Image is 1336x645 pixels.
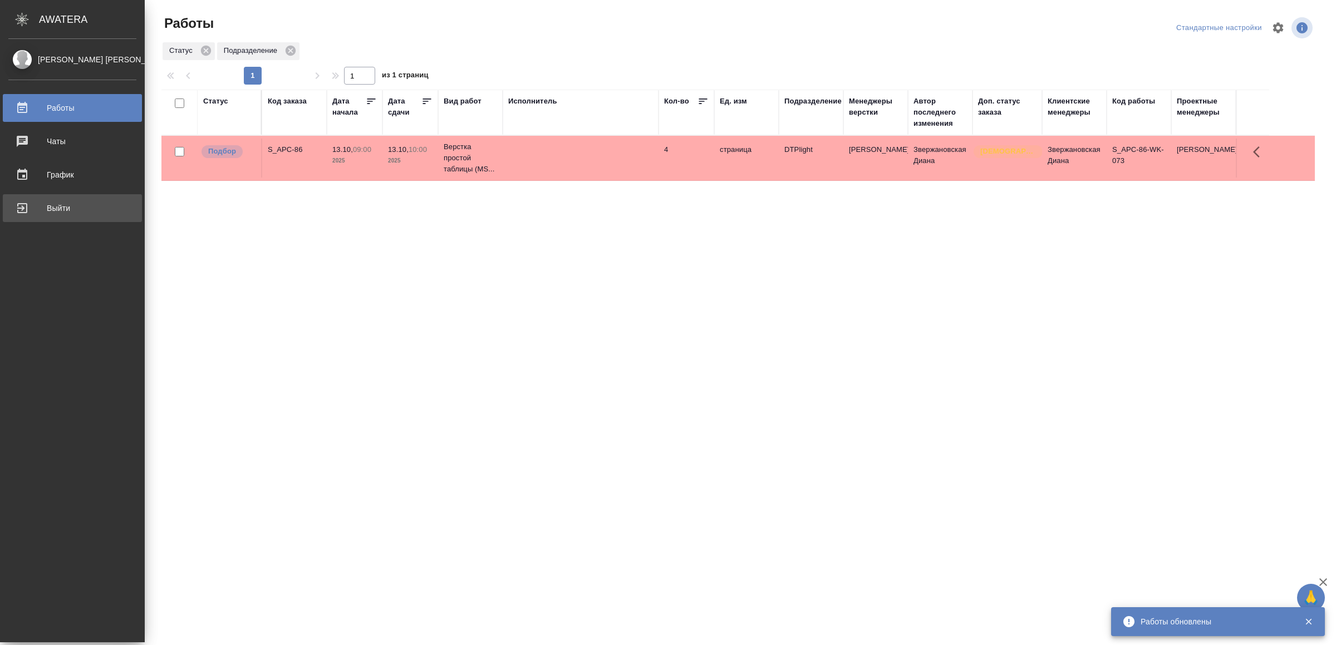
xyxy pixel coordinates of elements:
[444,96,482,107] div: Вид работ
[720,96,747,107] div: Ед. изм
[779,139,843,178] td: DTPlight
[1265,14,1291,41] span: Настроить таблицу
[849,96,902,118] div: Менеджеры верстки
[508,96,557,107] div: Исполнитель
[224,45,281,56] p: Подразделение
[714,139,779,178] td: страница
[8,133,136,150] div: Чаты
[169,45,197,56] p: Статус
[8,100,136,116] div: Работы
[1301,586,1320,609] span: 🙏
[3,94,142,122] a: Работы
[659,139,714,178] td: 4
[908,139,972,178] td: Звержановская Диана
[1048,96,1101,118] div: Клиентские менеджеры
[1042,139,1107,178] td: Звержановская Диана
[3,194,142,222] a: Выйти
[664,96,689,107] div: Кол-во
[913,96,967,129] div: Автор последнего изменения
[1171,139,1236,178] td: [PERSON_NAME]
[388,145,409,154] p: 13.10,
[1297,617,1320,627] button: Закрыть
[388,155,433,166] p: 2025
[268,96,307,107] div: Код заказа
[161,14,214,32] span: Работы
[444,141,497,175] p: Верстка простой таблицы (MS...
[3,127,142,155] a: Чаты
[1291,17,1315,38] span: Посмотреть информацию
[200,144,256,159] div: Можно подбирать исполнителей
[217,42,299,60] div: Подразделение
[1173,19,1265,37] div: split button
[332,145,353,154] p: 13.10,
[3,161,142,189] a: График
[978,96,1037,118] div: Доп. статус заказа
[1107,139,1171,178] td: S_APC-86-WK-073
[332,155,377,166] p: 2025
[382,68,429,85] span: из 1 страниц
[8,53,136,66] div: [PERSON_NAME] [PERSON_NAME]
[1246,139,1273,165] button: Здесь прячутся важные кнопки
[784,96,842,107] div: Подразделение
[388,96,421,118] div: Дата сдачи
[208,146,236,157] p: Подбор
[849,144,902,155] p: [PERSON_NAME]
[353,145,371,154] p: 09:00
[409,145,427,154] p: 10:00
[203,96,228,107] div: Статус
[1141,616,1288,627] div: Работы обновлены
[163,42,215,60] div: Статус
[39,8,145,31] div: AWATERA
[980,146,1036,157] p: [DEMOGRAPHIC_DATA]
[332,96,366,118] div: Дата начала
[1177,96,1230,118] div: Проектные менеджеры
[8,200,136,216] div: Выйти
[8,166,136,183] div: График
[268,144,321,155] div: S_APC-86
[1297,584,1325,612] button: 🙏
[1112,96,1155,107] div: Код работы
